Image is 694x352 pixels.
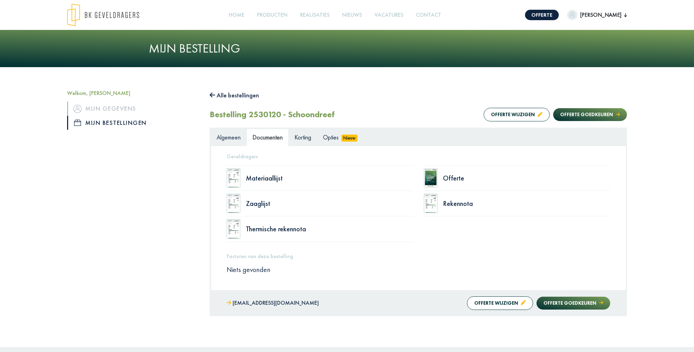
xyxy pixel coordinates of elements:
h5: Facturen van deze bestelling [227,253,610,259]
div: Zaaglijst [246,200,413,207]
h2: Bestelling 2530120 - Schoondreef [210,110,334,120]
ul: Tabs [211,129,626,146]
a: Vacatures [372,7,406,23]
span: [PERSON_NAME] [578,11,624,19]
a: Home [226,7,247,23]
span: Nieuw [341,135,357,142]
div: Niets gevonden [221,265,615,274]
div: Thermische rekennota [246,225,413,232]
img: logo [67,3,139,26]
img: icon [73,105,82,113]
a: Contact [413,7,444,23]
img: doc [227,219,241,239]
h1: Mijn bestelling [149,41,545,56]
span: Algemeen [217,133,241,141]
button: Offerte wijzigen [484,108,550,121]
img: doc [424,168,438,188]
img: doc [227,168,241,188]
button: Alle bestellingen [210,90,259,101]
a: iconMijn bestellingen [67,116,199,130]
button: [PERSON_NAME] [567,10,627,20]
img: doc [424,194,438,213]
button: Offerte goedkeuren [536,297,610,310]
div: Materiaallijst [246,175,413,182]
span: Documenten [252,133,283,141]
div: Offerte [443,175,611,182]
h5: Welkom, [PERSON_NAME] [67,90,199,96]
a: [EMAIL_ADDRESS][DOMAIN_NAME] [226,298,319,308]
h5: Geveldragers [227,153,610,160]
a: iconMijn gegevens [67,102,199,115]
a: Realisaties [297,7,332,23]
span: Opties [323,133,339,141]
a: Producten [254,7,290,23]
span: Korting [294,133,311,141]
img: doc [227,194,241,213]
img: icon [74,120,81,126]
a: Nieuws [339,7,365,23]
button: Offerte wijzigen [467,296,533,310]
div: Rekennota [443,200,611,207]
img: dummypic.png [567,10,578,20]
button: Offerte goedkeuren [553,108,627,121]
a: Offerte [525,10,559,20]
